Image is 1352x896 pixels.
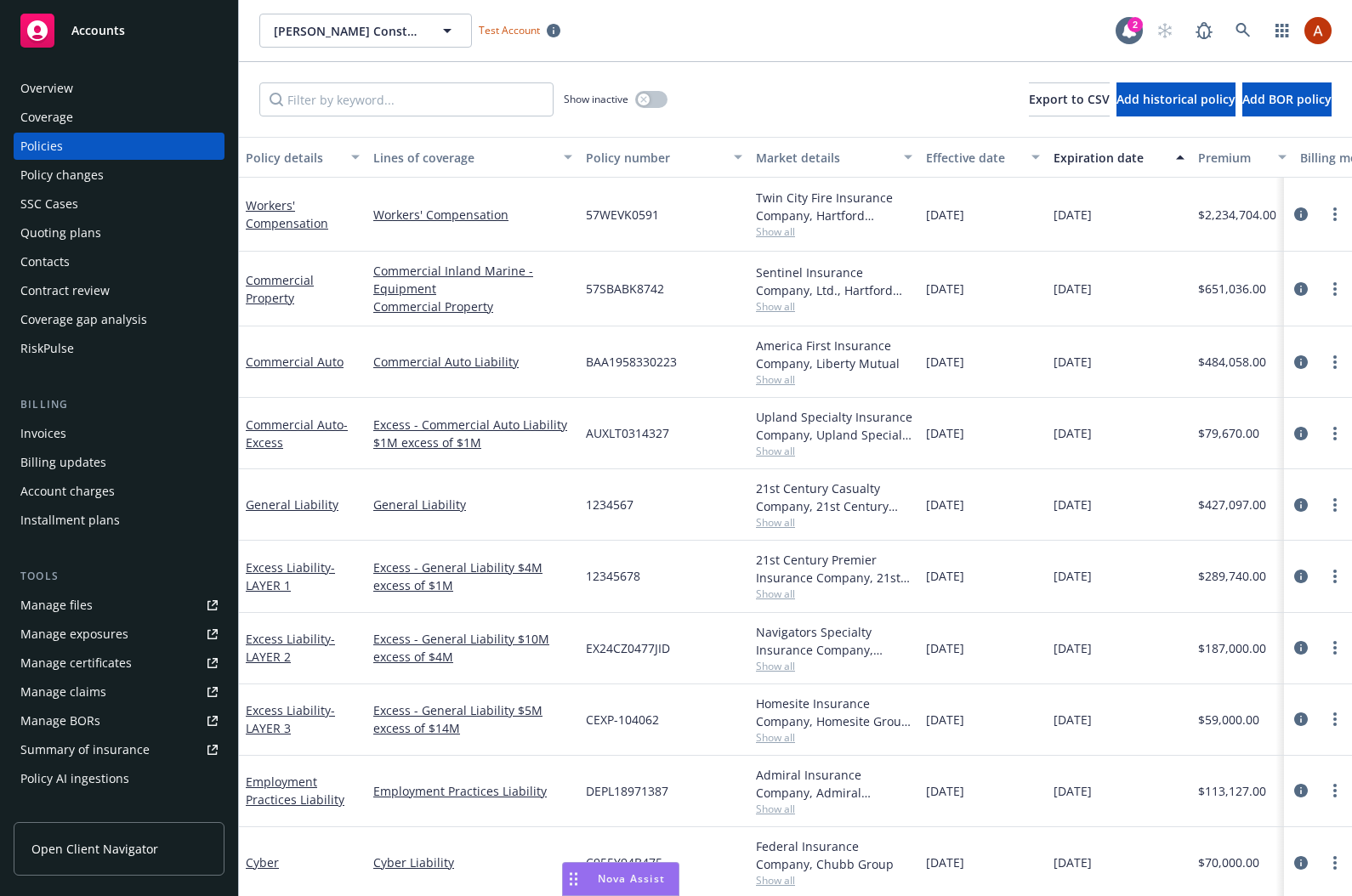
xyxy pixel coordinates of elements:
[756,587,912,601] span: Show all
[14,7,224,54] a: Accounts
[926,639,964,657] span: [DATE]
[1304,17,1332,44] img: photo
[1325,204,1345,224] a: more
[1291,495,1311,515] a: circleInformation
[756,372,912,387] span: Show all
[20,104,73,131] div: Coverage
[756,189,912,224] div: Twin City Fire Insurance Company, Hartford Insurance Group
[259,14,472,48] button: [PERSON_NAME] Construction
[246,197,328,231] a: Workers' Compensation
[1198,424,1259,442] span: $79,670.00
[756,730,912,745] span: Show all
[259,82,554,116] input: Filter by keyword...
[14,75,224,102] a: Overview
[1148,14,1182,48] a: Start snowing
[1054,280,1092,298] span: [DATE]
[14,478,224,505] a: Account charges
[1187,14,1221,48] a: Report a Bug
[1198,496,1266,513] span: $427,097.00
[1325,279,1345,299] a: more
[14,133,224,160] a: Policies
[756,149,894,167] div: Market details
[246,149,341,167] div: Policy details
[756,623,912,659] div: Navigators Specialty Insurance Company, Hartford Insurance Group, Brown & Riding Insurance Servic...
[14,420,224,447] a: Invoices
[20,736,150,763] div: Summary of insurance
[926,711,964,729] span: [DATE]
[926,149,1021,167] div: Effective date
[756,299,912,314] span: Show all
[20,133,63,160] div: Policies
[246,417,348,451] span: - Excess
[1265,14,1299,48] a: Switch app
[1325,709,1345,729] a: more
[598,871,665,886] span: Nova Assist
[756,695,912,730] div: Homesite Insurance Company, Homesite Group Incorporated, Brown & Riding Insurance Services, Inc.
[1054,782,1092,800] span: [DATE]
[20,190,78,218] div: SSC Cases
[20,507,120,534] div: Installment plans
[756,766,912,802] div: Admiral Insurance Company, Admiral Insurance Group ([PERSON_NAME] Corporation), CRC Group
[373,496,572,513] a: General Liability
[926,280,964,298] span: [DATE]
[246,631,335,665] a: Excess Liability
[373,206,572,224] a: Workers' Compensation
[14,707,224,734] a: Manage BORs
[1198,353,1266,371] span: $484,058.00
[1054,353,1092,371] span: [DATE]
[373,559,572,594] a: Excess - General Liability $4M excess of $1M
[756,515,912,530] span: Show all
[1242,82,1332,116] button: Add BOR policy
[756,802,912,816] span: Show all
[1054,496,1092,513] span: [DATE]
[1116,91,1236,107] span: Add historical policy
[926,206,964,224] span: [DATE]
[14,396,224,413] div: Billing
[20,75,73,102] div: Overview
[1029,82,1110,116] button: Export to CSV
[1054,639,1092,657] span: [DATE]
[1198,206,1276,224] span: $2,234,704.00
[756,551,912,587] div: 21st Century Premier Insurance Company, 21st Century Insurance Group, RT Specialty Insurance Serv...
[479,23,540,37] span: Test Account
[20,162,104,189] div: Policy changes
[14,592,224,619] a: Manage files
[14,736,224,763] a: Summary of insurance
[1325,853,1345,873] a: more
[563,863,584,895] div: Drag to move
[1325,423,1345,444] a: more
[373,853,572,871] a: Cyber Liability
[1198,149,1268,167] div: Premium
[1054,206,1092,224] span: [DATE]
[586,353,677,371] span: BAA1958330223
[1054,424,1092,442] span: [DATE]
[14,568,224,585] div: Tools
[756,337,912,372] div: America First Insurance Company, Liberty Mutual
[586,782,668,800] span: DEPL18971387
[1198,639,1266,657] span: $187,000.00
[1291,352,1311,372] a: circleInformation
[926,782,964,800] span: [DATE]
[246,559,335,593] span: - LAYER 1
[756,224,912,239] span: Show all
[1054,149,1166,167] div: Expiration date
[71,24,125,37] span: Accounts
[1116,82,1236,116] button: Add historical policy
[756,479,912,515] div: 21st Century Casualty Company, 21st Century Insurance Group, RT Specialty Insurance Services, LLC...
[586,424,669,442] span: AUXLT0314327
[20,248,70,275] div: Contacts
[14,248,224,275] a: Contacts
[14,507,224,534] a: Installment plans
[1054,567,1092,585] span: [DATE]
[586,567,640,585] span: 12345678
[246,854,279,870] a: Cyber
[373,630,572,666] a: Excess - General Liability $10M excess of $4M
[1242,91,1332,107] span: Add BOR policy
[20,449,106,476] div: Billing updates
[14,621,224,648] a: Manage exposures
[564,92,628,106] span: Show inactive
[246,496,338,513] a: General Liability
[14,104,224,131] a: Coverage
[14,765,224,792] a: Policy AI ingestions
